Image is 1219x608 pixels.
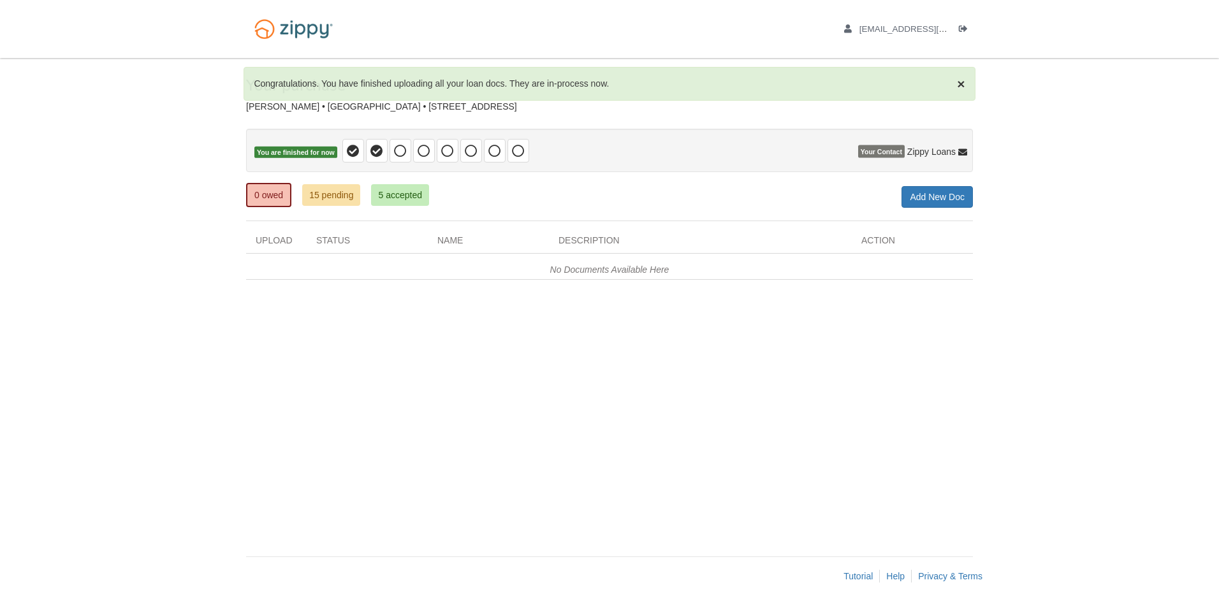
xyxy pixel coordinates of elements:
[852,234,973,253] div: Action
[246,183,291,207] a: 0 owed
[901,186,973,208] a: Add New Doc
[246,101,973,112] div: [PERSON_NAME] • [GEOGRAPHIC_DATA] • [STREET_ADDRESS]
[371,184,429,206] a: 5 accepted
[550,264,669,275] em: No Documents Available Here
[246,234,307,253] div: Upload
[254,147,337,159] span: You are finished for now
[844,24,1005,37] a: edit profile
[886,571,905,581] a: Help
[307,234,428,253] div: Status
[907,145,956,158] span: Zippy Loans
[957,77,965,90] button: Close Alert
[858,145,905,158] span: Your Contact
[428,234,549,253] div: Name
[959,24,973,37] a: Log out
[302,184,360,206] a: 15 pending
[549,234,852,253] div: Description
[859,24,1005,34] span: pattysue.young@gmail.com
[918,571,982,581] a: Privacy & Terms
[244,67,975,101] div: Congratulations. You have finished uploading all your loan docs. They are in-process now.
[246,13,341,45] img: Logo
[843,571,873,581] a: Tutorial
